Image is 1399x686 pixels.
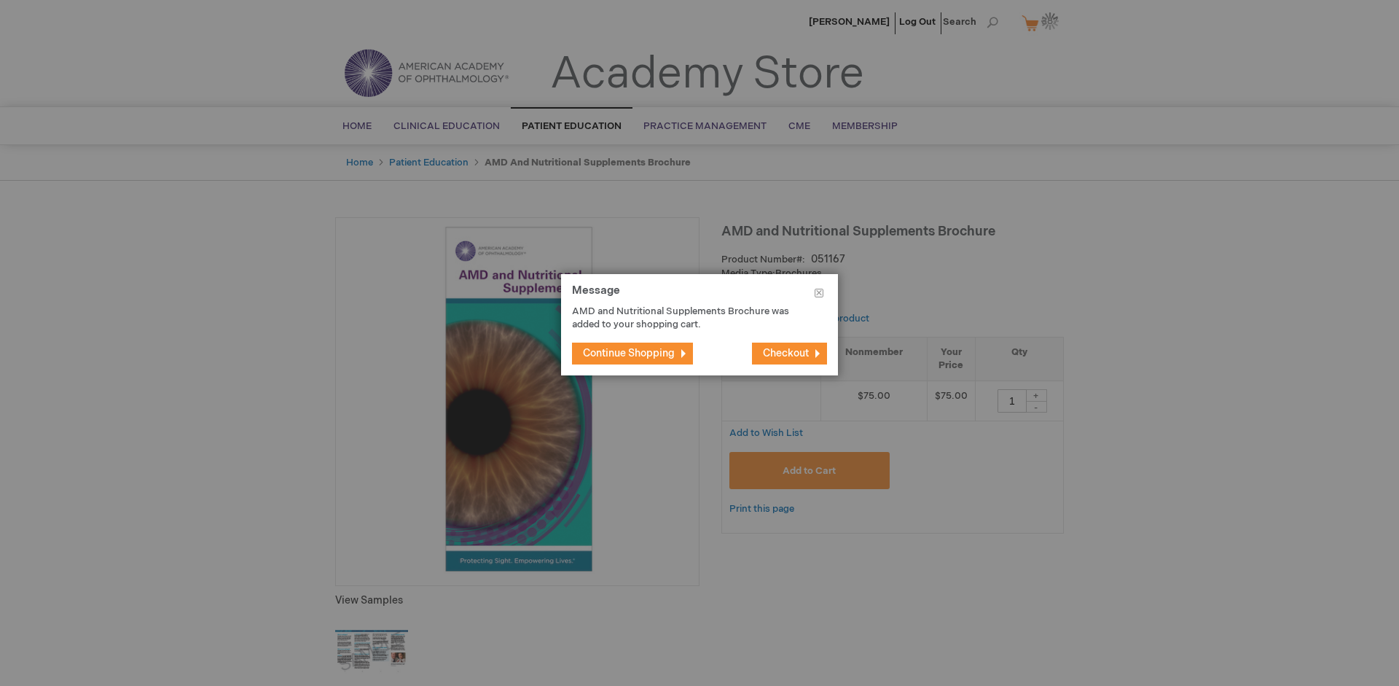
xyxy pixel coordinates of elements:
[583,347,675,359] span: Continue Shopping
[752,343,827,365] button: Checkout
[572,305,805,332] p: AMD and Nutritional Supplements Brochure was added to your shopping cart.
[763,347,809,359] span: Checkout
[572,285,827,305] h1: Message
[572,343,693,365] button: Continue Shopping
